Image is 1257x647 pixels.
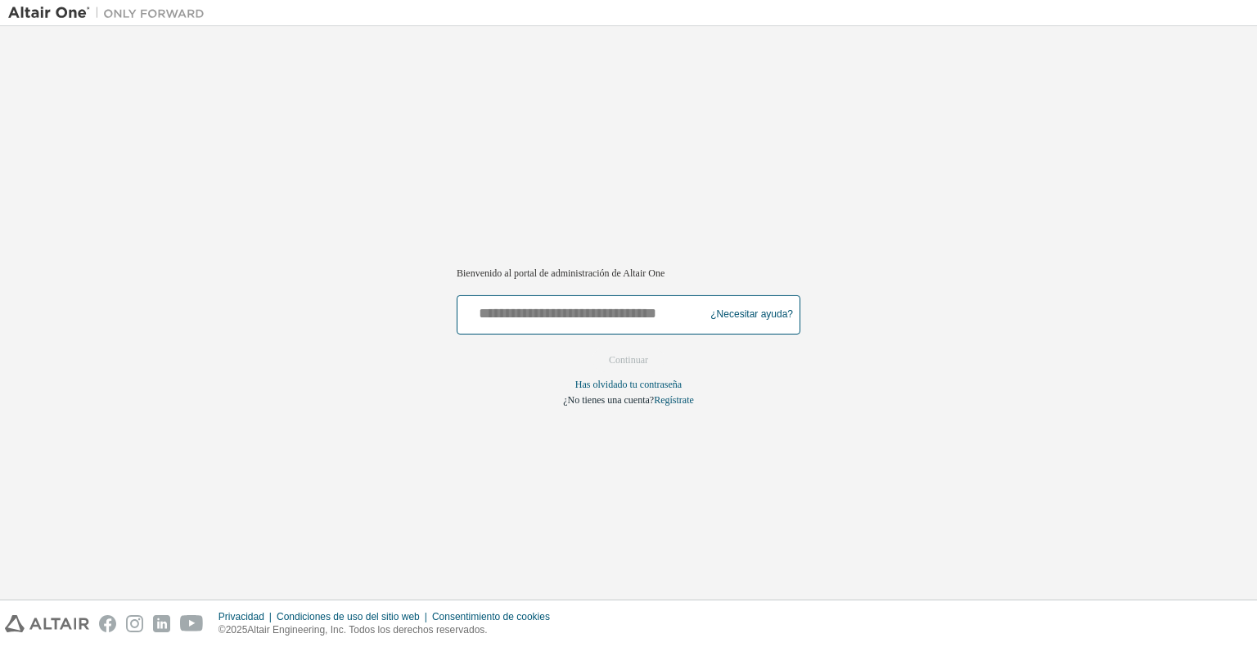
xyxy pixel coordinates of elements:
[219,611,264,622] font: Privacidad
[457,267,665,279] font: Bienvenido al portal de administración de Altair One
[563,394,654,406] font: ¿No tienes una cuenta?
[432,611,550,622] font: Consentimiento de cookies
[247,624,487,636] font: Altair Engineering, Inc. Todos los derechos reservados.
[654,394,694,406] a: Regístrate
[277,611,420,622] font: Condiciones de uso del sitio web
[710,314,793,315] a: ¿Necesitar ayuda?
[99,615,116,632] img: facebook.svg
[180,615,204,632] img: youtube.svg
[153,615,170,632] img: linkedin.svg
[226,624,248,636] font: 2025
[5,615,89,632] img: altair_logo.svg
[126,615,143,632] img: instagram.svg
[710,308,793,320] font: ¿Necesitar ayuda?
[575,379,682,390] font: Has olvidado tu contraseña
[8,5,213,21] img: Altair Uno
[219,624,226,636] font: ©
